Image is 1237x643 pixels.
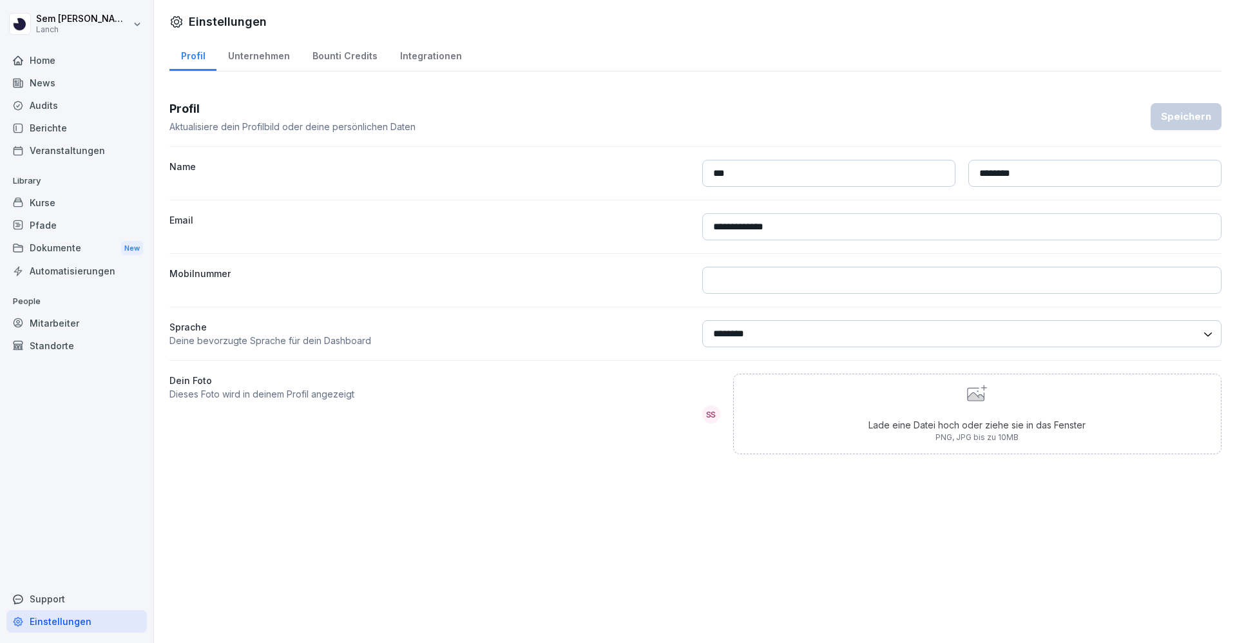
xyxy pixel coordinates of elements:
a: Standorte [6,334,147,357]
a: Pfade [6,214,147,236]
p: Deine bevorzugte Sprache für dein Dashboard [169,334,689,347]
a: Profil [169,38,216,71]
a: Kurse [6,191,147,214]
p: Sprache [169,320,689,334]
a: Berichte [6,117,147,139]
p: Dieses Foto wird in deinem Profil angezeigt [169,387,689,401]
h3: Profil [169,100,416,117]
p: Aktualisiere dein Profilbild oder deine persönlichen Daten [169,120,416,133]
a: Unternehmen [216,38,301,71]
a: Audits [6,94,147,117]
label: Name [169,160,689,187]
button: Speichern [1151,103,1222,130]
label: Mobilnummer [169,267,689,294]
p: Lade eine Datei hoch oder ziehe sie in das Fenster [868,418,1086,432]
a: Automatisierungen [6,260,147,282]
a: Bounti Credits [301,38,388,71]
a: News [6,72,147,94]
div: Speichern [1161,110,1211,124]
p: Library [6,171,147,191]
a: Home [6,49,147,72]
a: Mitarbeiter [6,312,147,334]
div: Dokumente [6,236,147,260]
div: Support [6,588,147,610]
label: Email [169,213,689,240]
label: Dein Foto [169,374,689,387]
a: Veranstaltungen [6,139,147,162]
h1: Einstellungen [189,13,267,30]
p: Lanch [36,25,130,34]
p: People [6,291,147,312]
div: New [121,241,143,256]
a: Einstellungen [6,610,147,633]
a: Integrationen [388,38,473,71]
div: SS [702,405,720,423]
p: PNG, JPG bis zu 10MB [868,432,1086,443]
p: Sem [PERSON_NAME] [36,14,130,24]
a: DokumenteNew [6,236,147,260]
